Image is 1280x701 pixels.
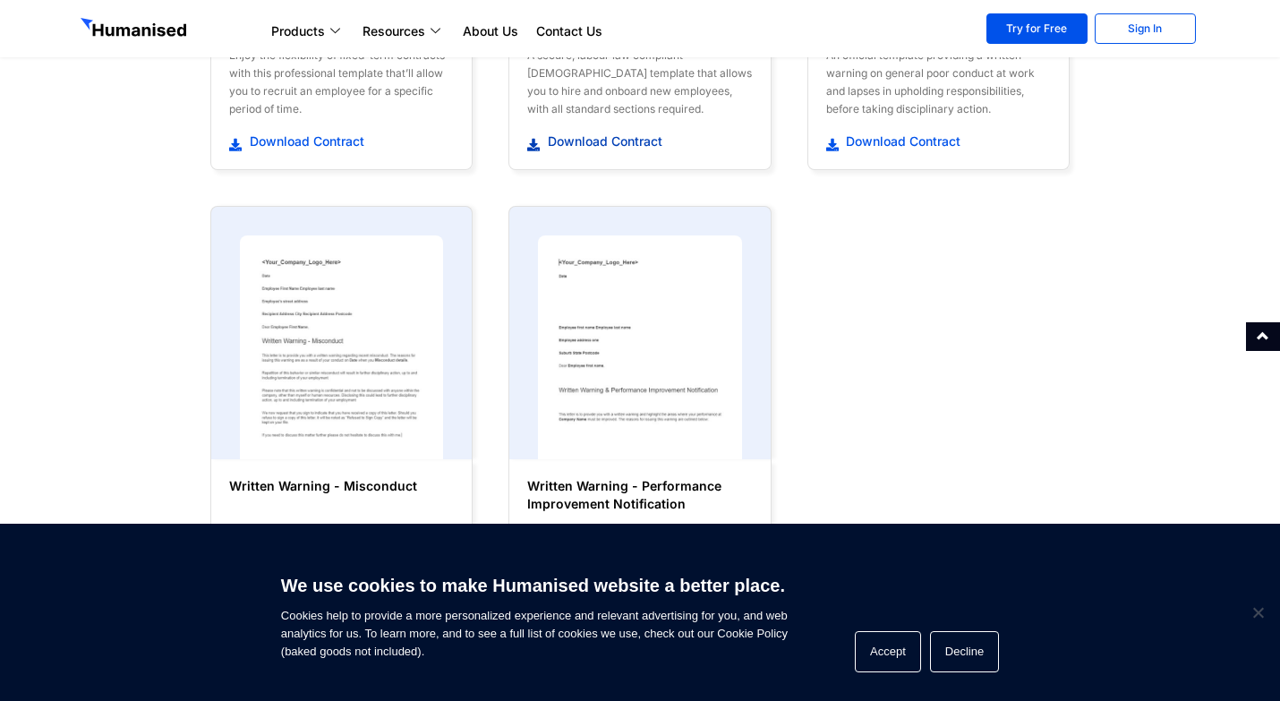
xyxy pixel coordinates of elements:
[281,564,788,661] span: Cookies help to provide a more personalized experience and relevant advertising for you, and web ...
[527,477,752,513] h6: Written Warning - Performance Improvement Notification
[826,47,1051,118] div: An official template providing a written warning on general poor conduct at work and lapses in up...
[281,573,788,598] h6: We use cookies to make Humanised website a better place.
[986,13,1088,44] a: Try for Free
[229,132,454,151] a: Download Contract
[527,520,752,592] div: An effective written warning template to communicate poor performance at work and the need for im...
[229,520,454,592] div: Use this simple yet official template to offer a written warning on misconduct involving a specif...
[229,477,454,513] h6: Written Warning - Misconduct
[527,132,752,151] a: Download Contract
[354,21,454,42] a: Resources
[262,21,354,42] a: Products
[527,47,752,118] div: A secure, labour law compliant [DEMOGRAPHIC_DATA] template that allows you to hire and onboard ne...
[81,18,190,41] img: GetHumanised Logo
[826,132,1051,151] a: Download Contract
[543,133,662,150] span: Download Contract
[855,631,921,672] button: Accept
[229,47,454,118] div: Enjoy the flexibility of fixed-term contracts with this professional template that’ll allow you t...
[454,21,527,42] a: About Us
[527,21,611,42] a: Contact Us
[1249,603,1267,621] span: Decline
[930,631,999,672] button: Decline
[245,133,364,150] span: Download Contract
[841,133,960,150] span: Download Contract
[1095,13,1196,44] a: Sign In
